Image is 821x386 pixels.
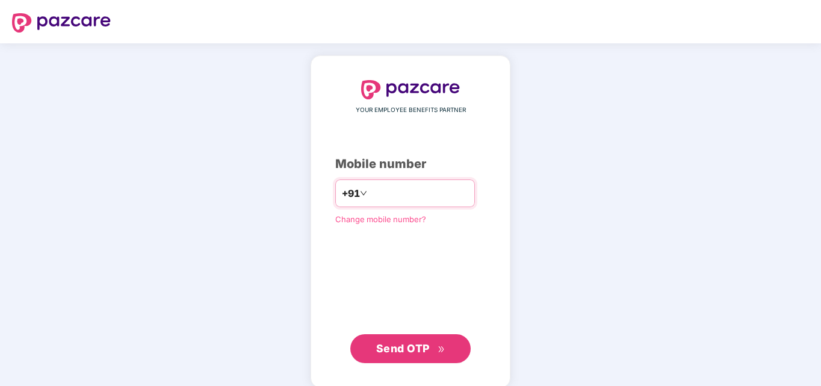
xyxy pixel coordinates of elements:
[350,334,471,363] button: Send OTPdouble-right
[361,80,460,99] img: logo
[342,186,360,201] span: +91
[335,214,426,224] a: Change mobile number?
[360,190,367,197] span: down
[356,105,466,115] span: YOUR EMPLOYEE BENEFITS PARTNER
[438,346,445,353] span: double-right
[12,13,111,33] img: logo
[335,155,486,173] div: Mobile number
[376,342,430,355] span: Send OTP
